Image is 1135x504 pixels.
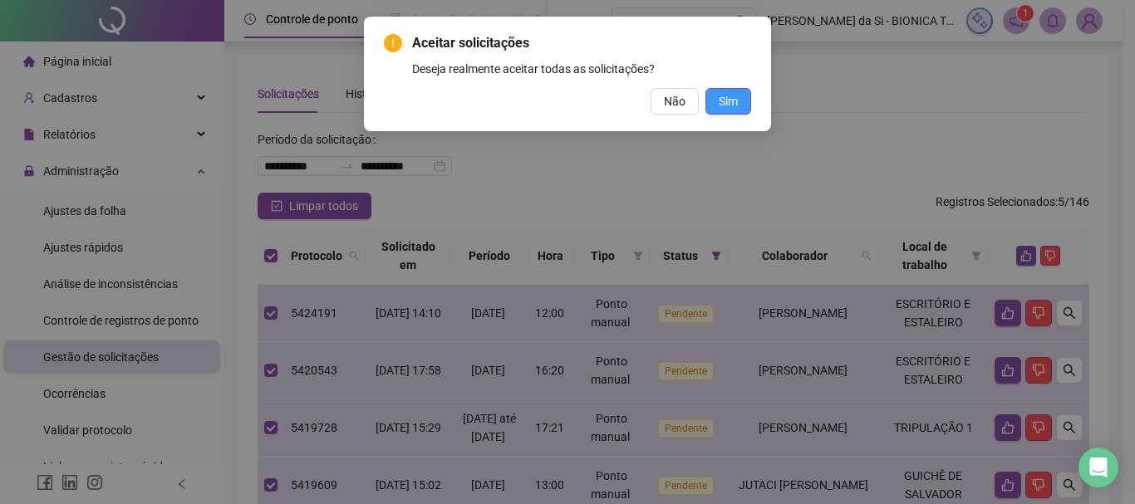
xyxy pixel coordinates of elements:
button: Sim [705,88,751,115]
span: Aceitar solicitações [412,33,751,53]
button: Não [651,88,699,115]
span: exclamation-circle [384,34,402,52]
div: Open Intercom Messenger [1078,448,1118,487]
div: Deseja realmente aceitar todas as solicitações? [412,60,751,78]
span: Sim [719,92,738,110]
span: Não [664,92,685,110]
